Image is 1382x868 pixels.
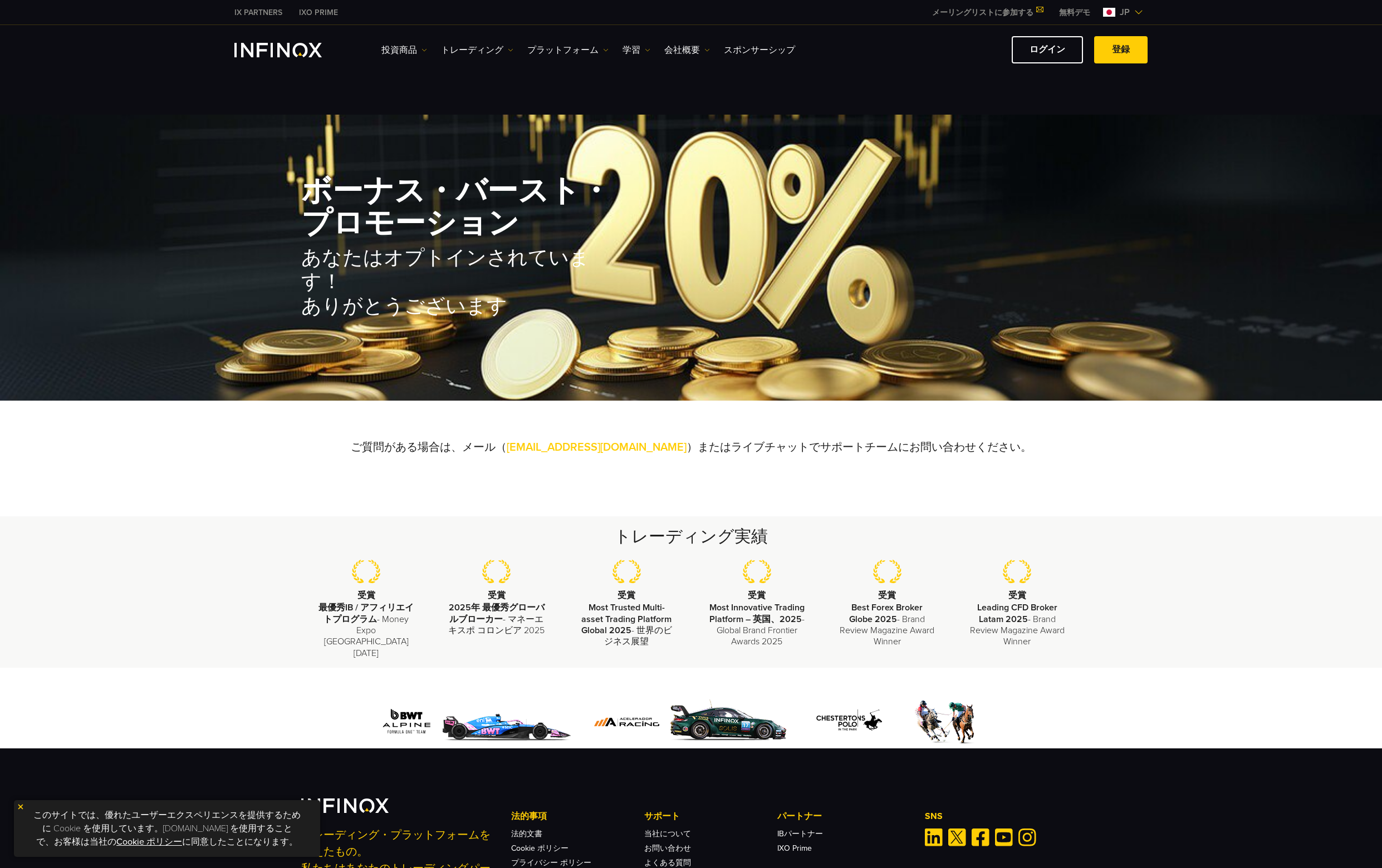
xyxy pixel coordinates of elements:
p: - マネーエキスポ コロンビア 2025 [448,602,545,636]
p: - Brand Review Magazine Award Winner [969,602,1066,647]
p: 法的事項 [511,810,644,823]
strong: Most Trusted Multi-asset Trading Platform Global 2025 [581,602,672,636]
a: 会社概要 [664,43,710,57]
a: Twitter [948,828,966,846]
strong: 受賞 [1008,590,1026,601]
strong: Leading CFD Broker Latam 2025 [977,602,1057,624]
p: - Global Brand Frontier Awards 2025 [708,602,805,647]
p: ご質問がある場合は、メール（ ）またはライブチャットでサポートチームにお問い合わせください。 [343,440,1039,455]
a: 法的文書 [511,829,542,839]
strong: Most Innovative Trading Platform – 英国、2025 [709,602,805,624]
a: INFINOX [226,7,291,18]
strong: 受賞 [748,590,766,601]
a: スポンサーシップ [724,43,795,57]
a: プライバシー ポリシー [511,858,591,867]
a: IBパートナー [777,829,823,839]
p: パートナー [777,810,910,823]
a: トレーディング [441,43,513,57]
strong: 受賞 [357,590,375,601]
a: Linkedin [925,828,943,846]
h2: トレーディング実績 [301,525,1081,549]
p: このサイトでは、優れたユーザーエクスペリエンスを提供するために Cookie を使用しています。[DOMAIN_NAME] を使用することで、お客様は当社の に同意したことになります。 [19,806,315,851]
a: Cookie ポリシー [116,836,182,847]
p: - 世界のビジネス展望 [579,602,675,647]
a: Instagram [1018,828,1036,846]
strong: 2025年 最優秀グローバルブローカー [449,602,545,624]
a: 当社について [644,829,691,839]
h2: あなたはオプトインされています！ ありがとうございます [301,246,629,319]
a: IXO Prime [777,844,812,853]
a: 登録 [1094,36,1148,63]
strong: 受賞 [878,590,896,601]
a: プラットフォーム [527,43,609,57]
a: Facebook [972,828,989,846]
a: お問い合わせ [644,844,691,853]
img: yellow close icon [17,803,24,811]
span: jp [1115,6,1134,19]
a: Youtube [995,828,1013,846]
p: SNS [925,810,1081,823]
a: 投資商品 [381,43,427,57]
a: メーリングリストに参加する [924,8,1051,17]
a: INFINOX MENU [1051,7,1099,18]
a: INFINOX Logo [234,43,348,57]
p: - Brand Review Magazine Award Winner [839,602,935,647]
strong: ボーナス・バースト・プロモーション [301,173,611,242]
p: サポート [644,810,777,823]
a: よくある質問 [644,858,691,867]
strong: 受賞 [618,590,635,601]
strong: 最優秀IB / アフィリエイトプログラム [318,602,414,624]
strong: Best Forex Broker Globe 2025 [849,602,923,624]
a: ログイン [1012,36,1083,63]
a: [EMAIL_ADDRESS][DOMAIN_NAME] [507,441,687,454]
p: - Money Expo [GEOGRAPHIC_DATA] [DATE] [318,602,415,659]
a: 学習 [623,43,650,57]
a: INFINOX [291,7,346,18]
strong: 受賞 [488,590,506,601]
a: Cookie ポリシー [511,844,569,853]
